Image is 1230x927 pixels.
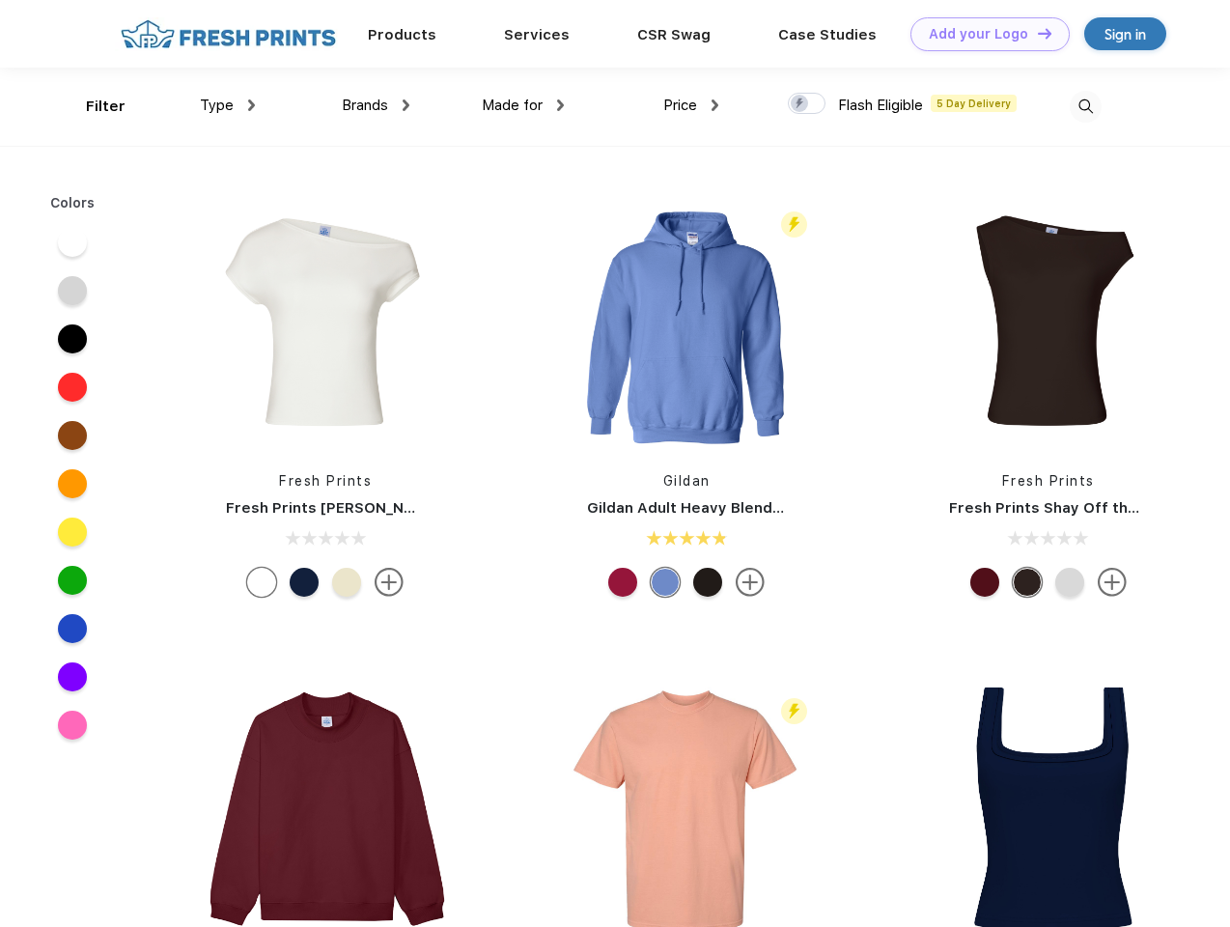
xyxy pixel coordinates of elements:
img: more.svg [1098,568,1127,597]
div: Carolina Blue [651,568,680,597]
img: more.svg [375,568,404,597]
img: flash_active_toggle.svg [781,698,807,724]
a: Services [504,26,570,43]
div: Brown [1013,568,1042,597]
img: dropdown.png [557,99,564,111]
img: flash_active_toggle.svg [781,211,807,238]
img: func=resize&h=266 [558,195,815,452]
a: Products [368,26,436,43]
a: Fresh Prints [PERSON_NAME] Off the Shoulder Top [226,499,601,517]
div: Sign in [1104,23,1146,45]
img: func=resize&h=266 [920,195,1177,452]
div: Antiq Cherry Red [608,568,637,597]
div: Yellow [332,568,361,597]
img: more.svg [736,568,765,597]
img: desktop_search.svg [1070,91,1102,123]
a: Gildan Adult Heavy Blend 8 Oz. 50/50 Hooded Sweatshirt [587,499,1009,517]
div: White [247,568,276,597]
img: dropdown.png [248,99,255,111]
a: Sign in [1084,17,1166,50]
div: Ash Grey [1055,568,1084,597]
img: DT [1038,28,1051,39]
span: Price [663,97,697,114]
span: Type [200,97,234,114]
div: Colors [36,193,110,213]
a: Fresh Prints [279,473,372,489]
a: Gildan [663,473,711,489]
div: Dark Chocolate [693,568,722,597]
div: Navy [290,568,319,597]
a: CSR Swag [637,26,711,43]
div: Add your Logo [929,26,1028,42]
div: Filter [86,96,126,118]
div: Burgundy [970,568,999,597]
img: dropdown.png [712,99,718,111]
a: Fresh Prints [1002,473,1095,489]
img: func=resize&h=266 [197,195,454,452]
span: 5 Day Delivery [931,95,1017,112]
span: Made for [482,97,543,114]
img: fo%20logo%202.webp [115,17,342,51]
img: dropdown.png [403,99,409,111]
span: Flash Eligible [838,97,923,114]
span: Brands [342,97,388,114]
